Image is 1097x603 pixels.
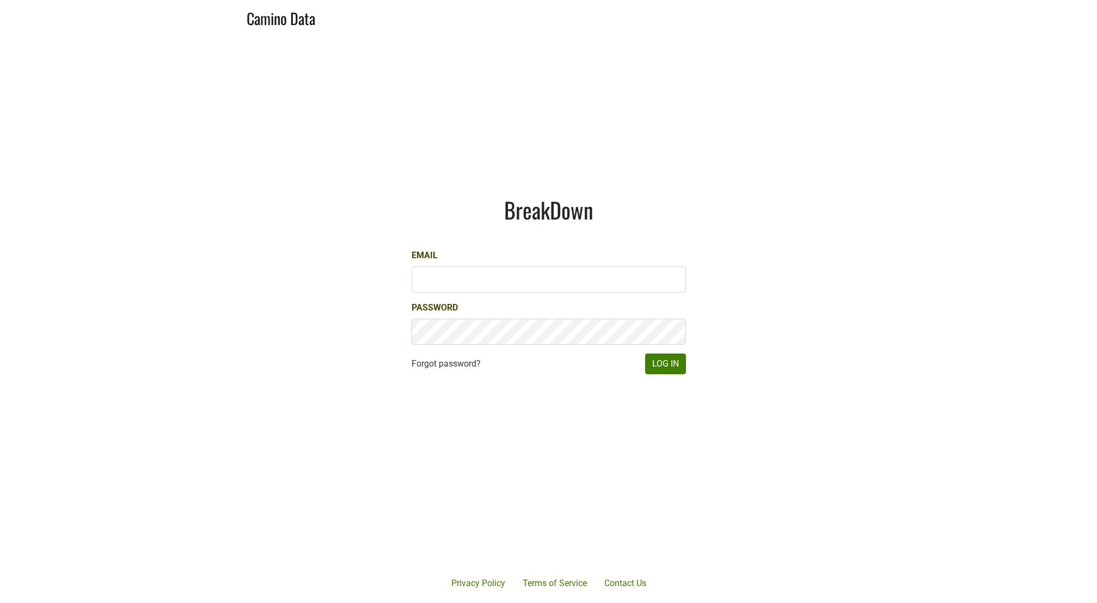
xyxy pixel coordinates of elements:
[596,572,655,594] a: Contact Us
[443,572,514,594] a: Privacy Policy
[412,249,438,262] label: Email
[645,354,686,374] button: Log In
[412,197,686,223] h1: BreakDown
[247,4,315,30] a: Camino Data
[412,357,481,370] a: Forgot password?
[412,301,458,314] label: Password
[514,572,596,594] a: Terms of Service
